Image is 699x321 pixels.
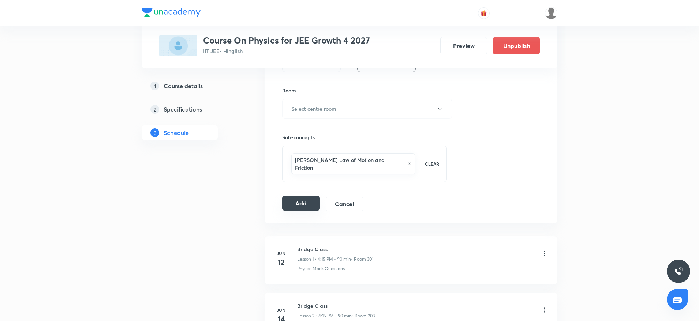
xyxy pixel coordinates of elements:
a: 1Course details [142,79,241,93]
a: 2Specifications [142,102,241,117]
button: Unpublish [493,37,540,54]
button: Cancel [326,197,363,211]
p: CLEAR [425,160,439,167]
h6: Bridge Class [297,302,375,310]
h4: 12 [274,257,288,268]
h6: Sub-concepts [282,133,447,141]
img: ttu [674,267,683,276]
button: Select centre room [282,99,452,119]
button: Preview [440,37,487,54]
p: 1 [150,82,159,90]
h6: Jun [274,307,288,313]
img: avatar [481,10,487,16]
a: Company Logo [142,8,201,19]
h5: Schedule [164,128,189,137]
p: 2 [150,105,159,114]
p: 3 [150,128,159,137]
button: avatar [478,7,490,19]
h6: [PERSON_NAME] Law of Motion and Friction [295,156,404,171]
h6: Select centre room [291,105,336,113]
img: Company Logo [142,8,201,17]
h6: Jun [274,250,288,257]
h6: Room [282,87,296,94]
p: Lesson 1 • 4:15 PM • 90 min [297,256,351,263]
button: Add [282,196,320,211]
h5: Course details [164,82,203,90]
img: 8DD012C2-7BA5-4685-BF5E-72FAAA381392_plus.png [159,35,197,56]
h3: Course On Physics for JEE Growth 4 2027 [203,35,370,46]
p: Physics Mock Questions [297,265,345,272]
h5: Specifications [164,105,202,114]
p: • Room 301 [351,256,373,263]
img: Ankit Porwal [545,7,557,19]
p: IIT JEE • Hinglish [203,47,370,55]
p: • Room 203 [352,313,375,319]
h6: Bridge Class [297,245,373,253]
p: Lesson 2 • 4:15 PM • 90 min [297,313,352,319]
